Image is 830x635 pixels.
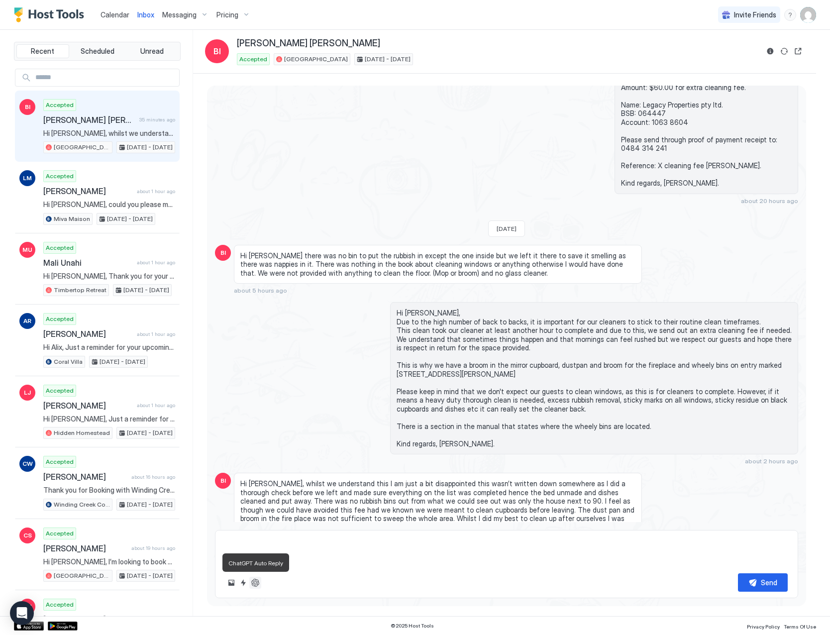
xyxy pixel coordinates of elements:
button: Unread [125,44,178,58]
span: [DATE] - [DATE] [123,286,169,295]
a: Host Tools Logo [14,7,89,22]
span: about 1 hour ago [137,402,175,409]
span: about 5 hours ago [234,287,287,294]
span: Accepted [46,101,74,109]
button: Reservation information [764,45,776,57]
span: Miva Maison [54,214,90,223]
a: Terms Of Use [784,621,816,631]
span: CW [22,459,33,468]
span: about 20 hours ago [741,197,798,205]
span: [DATE] - [DATE] [127,571,173,580]
span: [DATE] - [DATE] [107,214,153,223]
button: Send [738,573,788,592]
button: Scheduled [71,44,124,58]
span: Accepted [46,600,74,609]
span: Accepted [46,315,74,323]
span: [PERSON_NAME] [43,472,127,482]
button: ChatGPT Auto Reply [249,577,261,589]
span: [GEOGRAPHIC_DATA] [54,571,110,580]
span: Accepted [46,386,74,395]
span: [GEOGRAPHIC_DATA] [54,143,110,152]
span: Hi [PERSON_NAME], Just a reminder for your upcoming stay at [GEOGRAPHIC_DATA]! I hope you are loo... [43,415,175,423]
span: [DATE] - [DATE] [127,500,173,509]
span: [DATE] - [DATE] [100,357,145,366]
div: Send [761,577,777,588]
span: Thank you for Booking with Winding Creek Cottage! Please take a look at the bedroom/bed step up o... [43,486,175,495]
span: Accepted [46,243,74,252]
span: Unread [140,47,164,56]
span: Messaging [162,10,197,19]
span: Accepted [239,55,267,64]
span: [PERSON_NAME] [PERSON_NAME] [43,115,135,125]
span: LJ [24,388,31,397]
span: Recent [31,47,54,56]
span: Hi [PERSON_NAME], Due to the high number of back to backs, it is important for our cleaners to st... [397,309,792,448]
span: [PERSON_NAME] [43,401,133,411]
button: Quick reply [237,577,249,589]
span: AR [23,317,31,325]
a: App Store [14,622,44,631]
button: Sync reservation [778,45,790,57]
button: Open reservation [792,45,804,57]
a: Calendar [101,9,129,20]
div: tab-group [14,42,181,61]
span: [DATE] - [DATE] [127,143,173,152]
span: [PERSON_NAME] [PERSON_NAME] [237,38,380,49]
span: [PERSON_NAME] [43,615,155,625]
span: Hi Alix, Just a reminder for your upcoming stay at [GEOGRAPHIC_DATA]. I hope you are looking forw... [43,343,175,352]
span: [DATE] - [DATE] [127,428,173,437]
a: Inbox [137,9,154,20]
span: about 1 hour ago [137,259,175,266]
span: Winding Creek Cottage [54,500,110,509]
span: Please see details below for the account information. Amount: $60.00 for extra cleaning fee. Name... [621,66,792,188]
span: Hi [PERSON_NAME], whilst we understand this I am just a bit disappointed this wasn’t written down... [240,479,635,531]
a: Google Play Store [48,622,78,631]
span: Calendar [101,10,129,19]
span: Terms Of Use [784,624,816,630]
span: about 19 hours ago [131,545,175,551]
span: Invite Friends [734,10,776,19]
span: [GEOGRAPHIC_DATA] [284,55,348,64]
span: [DATE] [497,225,517,232]
span: Privacy Policy [747,624,780,630]
span: BI [220,248,226,257]
input: Input Field [31,69,179,86]
span: Scheduled [81,47,114,56]
span: about 1 hour ago [137,188,175,195]
span: BI [25,103,30,111]
span: Hi [PERSON_NAME], Thank you for your payment of $60 for the extra cleaning fee. Hope you have a g... [43,272,175,281]
span: [DATE] - [DATE] [365,55,411,64]
span: 35 minutes ago [139,116,175,123]
button: Upload image [225,577,237,589]
span: Hi [PERSON_NAME], whilst we understand this I am just a bit disappointed this wasn’t written down... [43,129,175,138]
span: Hidden Homestead [54,428,110,437]
div: User profile [800,7,816,23]
span: LM [23,174,32,183]
span: Hi [PERSON_NAME], could you please make up the third bedroom as we have an additional guest for t... [43,200,175,209]
span: CS [23,531,32,540]
span: about 16 hours ago [131,474,175,480]
span: [PERSON_NAME] [43,186,133,196]
span: ChatGPT Auto Reply [228,559,283,567]
button: Recent [16,44,69,58]
span: Pricing [216,10,238,19]
span: Accepted [46,529,74,538]
div: Open Intercom Messenger [10,601,34,625]
span: [PERSON_NAME] [43,329,133,339]
span: © 2025 Host Tools [391,623,434,629]
span: about 2 hours ago [745,457,798,465]
span: Accepted [46,457,74,466]
span: Hi [PERSON_NAME], I’m looking to book your house in [GEOGRAPHIC_DATA] for a group of wedding gues... [43,557,175,566]
span: BI [213,45,221,57]
span: Hi [PERSON_NAME] there was no bin to put the rubbish in except the one inside but we left it ther... [240,251,635,278]
span: Mali Unahi [43,258,133,268]
a: Privacy Policy [747,621,780,631]
span: Inbox [137,10,154,19]
span: [PERSON_NAME] [43,543,127,553]
div: menu [784,9,796,21]
span: Coral Villa [54,357,83,366]
span: BI [220,476,226,485]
